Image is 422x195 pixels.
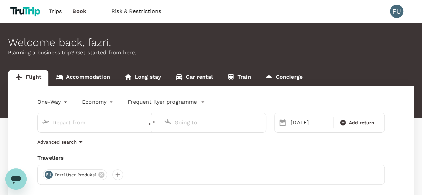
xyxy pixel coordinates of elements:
div: FU [390,5,403,18]
p: Planning a business trip? Get started from here. [8,49,414,57]
span: Trips [49,7,62,15]
div: FUfazri user produksi [43,169,107,180]
input: Going to [174,117,252,128]
span: Book [72,7,86,15]
div: Economy [82,97,114,107]
button: Open [261,122,263,123]
p: Advanced search [37,139,77,145]
a: Concierge [258,70,309,86]
div: One-Way [37,97,69,107]
div: Travellers [37,154,385,162]
div: FU [45,171,53,179]
span: fazri user produksi [51,172,100,178]
button: Open [139,122,140,123]
a: Train [220,70,258,86]
div: [DATE] [288,116,332,129]
button: delete [144,115,160,131]
a: Flight [8,70,48,86]
iframe: Button to launch messaging window [5,168,27,190]
div: Welcome back , fazri . [8,36,414,49]
button: Advanced search [37,138,85,146]
p: Frequent flyer programme [128,98,197,106]
img: TruTrip logo [8,4,44,19]
a: Car rental [168,70,220,86]
span: Risk & Restrictions [111,7,161,15]
button: Frequent flyer programme [128,98,205,106]
a: Accommodation [48,70,117,86]
input: Depart from [52,117,130,128]
a: Long stay [117,70,168,86]
span: Add return [349,119,375,126]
